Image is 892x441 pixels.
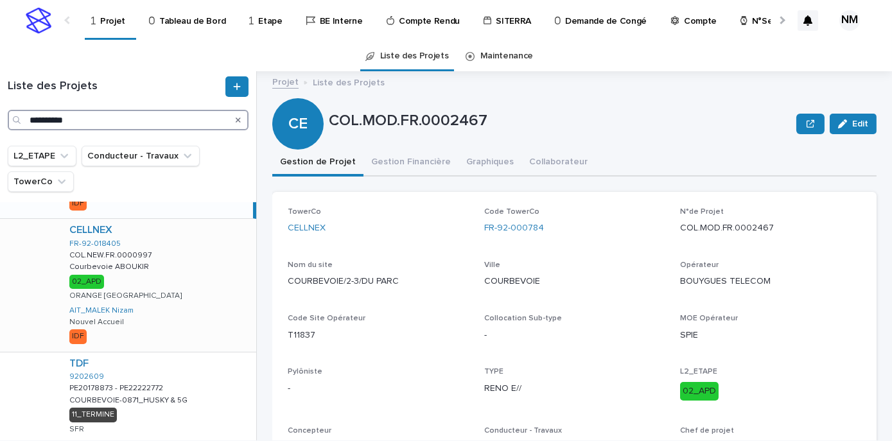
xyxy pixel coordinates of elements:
button: Edit [830,114,877,134]
a: FR-92-000784 [484,221,544,235]
div: CE [272,63,324,133]
div: NM [839,10,860,31]
p: COL.MOD.FR.0002467 [680,221,861,235]
a: FR-92-018405 [69,239,121,248]
span: TYPE [484,368,503,376]
span: Nom du site [288,261,333,269]
span: Ville [484,261,500,269]
p: SFR [69,425,84,434]
span: MOE Opérateur [680,315,738,322]
p: - [484,329,665,342]
p: BOUYGUES TELECOM [680,275,861,288]
span: Code TowerCo [484,208,539,216]
div: IDF [69,329,87,343]
p: COURBEVOIE [484,275,665,288]
input: Search [8,110,249,130]
a: AIT_MALEK Nizam [69,306,134,315]
button: Gestion Financière [363,150,459,177]
button: Gestion de Projet [272,150,363,177]
span: L2_ETAPE [680,368,717,376]
p: Courbevoie ABOUKIR [69,260,152,272]
h1: Liste des Projets [8,80,223,94]
span: Chef de projet [680,427,734,435]
span: Collocation Sub-type [484,315,562,322]
div: 11_TERMINE [69,408,117,422]
p: ORANGE [GEOGRAPHIC_DATA] [69,291,182,300]
a: Maintenance [480,41,534,71]
div: 02_APD [69,275,104,289]
span: Edit [852,119,868,128]
img: stacker-logo-s-only.png [26,8,51,33]
a: CELLNEX [69,224,112,236]
span: Pylôniste [288,368,322,376]
a: 9202609 [69,372,104,381]
p: SPIE [680,329,861,342]
span: Conducteur - Travaux [484,427,562,435]
p: Nouvel Accueil [69,318,124,327]
button: TowerCo [8,171,74,192]
p: COL.MOD.FR.0002467 [329,112,791,130]
p: T11837 [288,329,469,342]
p: COURBEVOIE-0871_HUSKY & 5G [69,393,190,405]
span: Opérateur [680,261,719,269]
button: Collaborateur [521,150,595,177]
button: Graphiques [459,150,521,177]
p: RENO E// [484,382,665,395]
p: COURBEVOIE/2-3/DU PARC [288,275,469,288]
p: COL.NEW.FR.0000997 [69,248,154,260]
a: Liste des Projets [380,41,449,71]
span: N°de Projet [680,208,724,216]
p: Liste des Projets [313,74,385,89]
button: L2_ETAPE [8,146,76,166]
p: PE20178873 - PE22222772 [69,381,166,393]
div: IDF [69,196,87,211]
a: CELLNEX [288,221,326,235]
a: TDF [69,358,89,370]
a: Projet [272,74,299,89]
span: Concepteur [288,427,331,435]
p: - [288,382,469,395]
button: Conducteur - Travaux [82,146,200,166]
span: Code Site Opérateur [288,315,365,322]
span: TowerCo [288,208,321,216]
div: 02_APD [680,382,719,401]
